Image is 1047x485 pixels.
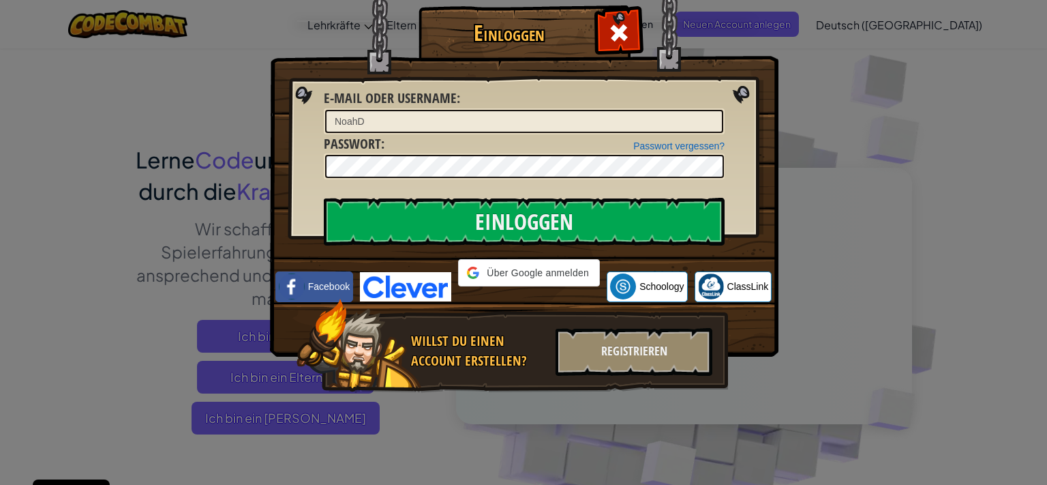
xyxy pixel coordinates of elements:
[308,280,350,293] span: Facebook
[324,89,457,107] span: E-Mail oder Username
[324,198,725,246] input: Einloggen
[324,89,460,108] label: :
[610,274,636,299] img: schoology.png
[458,259,600,286] div: Über Google anmelden
[458,285,600,315] div: Über Google anmelden. Wird in neuem Tab geöffnet.
[279,274,305,299] img: facebook_small.png
[451,285,607,315] iframe: Schaltfläche „Über Google anmelden“
[324,134,384,154] label: :
[411,332,547,370] div: Willst du einen Account erstellen?
[324,134,381,153] span: Passwort
[556,328,712,376] div: Registrieren
[485,266,591,280] span: Über Google anmelden
[639,280,684,293] span: Schoology
[727,280,769,293] span: ClassLink
[360,272,451,302] img: clever-logo-blue.png
[633,141,725,151] a: Passwort vergessen?
[698,274,724,299] img: classlink-logo-small.png
[422,21,596,45] h1: Einloggen
[767,14,1033,259] iframe: Dialogfeld „Über Google anmelden“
